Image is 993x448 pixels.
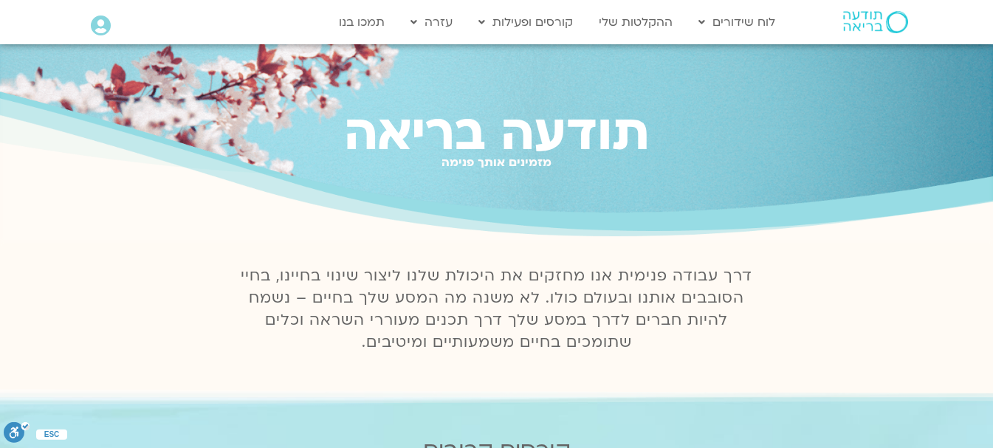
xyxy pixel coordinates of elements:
img: תודעה בריאה [843,11,908,33]
a: תמכו בנו [331,8,392,36]
a: ההקלטות שלי [591,8,680,36]
p: דרך עבודה פנימית אנו מחזקים את היכולת שלנו ליצור שינוי בחיינו, בחיי הסובבים אותנו ובעולם כולו. לא... [233,265,761,354]
a: עזרה [403,8,460,36]
a: לוח שידורים [691,8,783,36]
a: קורסים ופעילות [471,8,580,36]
